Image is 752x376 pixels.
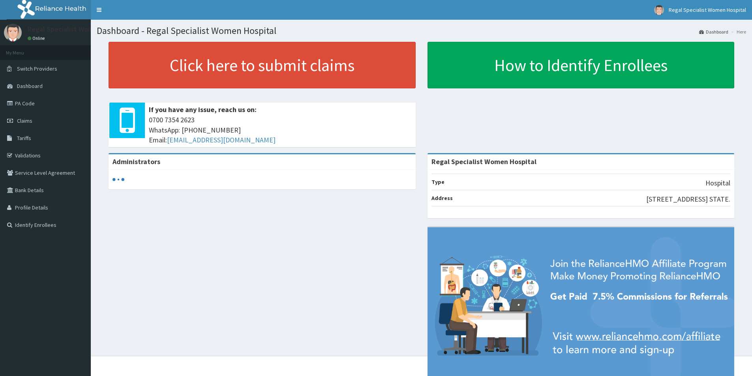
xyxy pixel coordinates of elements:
[97,26,746,36] h1: Dashboard - Regal Specialist Women Hospital
[113,174,124,185] svg: audio-loading
[646,194,730,204] p: [STREET_ADDRESS] STATE.
[17,65,57,72] span: Switch Providers
[431,195,453,202] b: Address
[28,26,129,33] p: Regal Specialist Women Hospital
[428,42,735,88] a: How to Identify Enrollees
[669,6,746,13] span: Regal Specialist Women Hospital
[167,135,276,144] a: [EMAIL_ADDRESS][DOMAIN_NAME]
[4,24,22,41] img: User Image
[17,82,43,90] span: Dashboard
[431,157,536,166] strong: Regal Specialist Women Hospital
[17,135,31,142] span: Tariffs
[113,157,160,166] b: Administrators
[17,117,32,124] span: Claims
[149,115,412,145] span: 0700 7354 2623 WhatsApp: [PHONE_NUMBER] Email:
[705,178,730,188] p: Hospital
[109,42,416,88] a: Click here to submit claims
[699,28,728,35] a: Dashboard
[431,178,444,185] b: Type
[654,5,664,15] img: User Image
[729,28,746,35] li: Here
[28,36,47,41] a: Online
[149,105,257,114] b: If you have any issue, reach us on:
